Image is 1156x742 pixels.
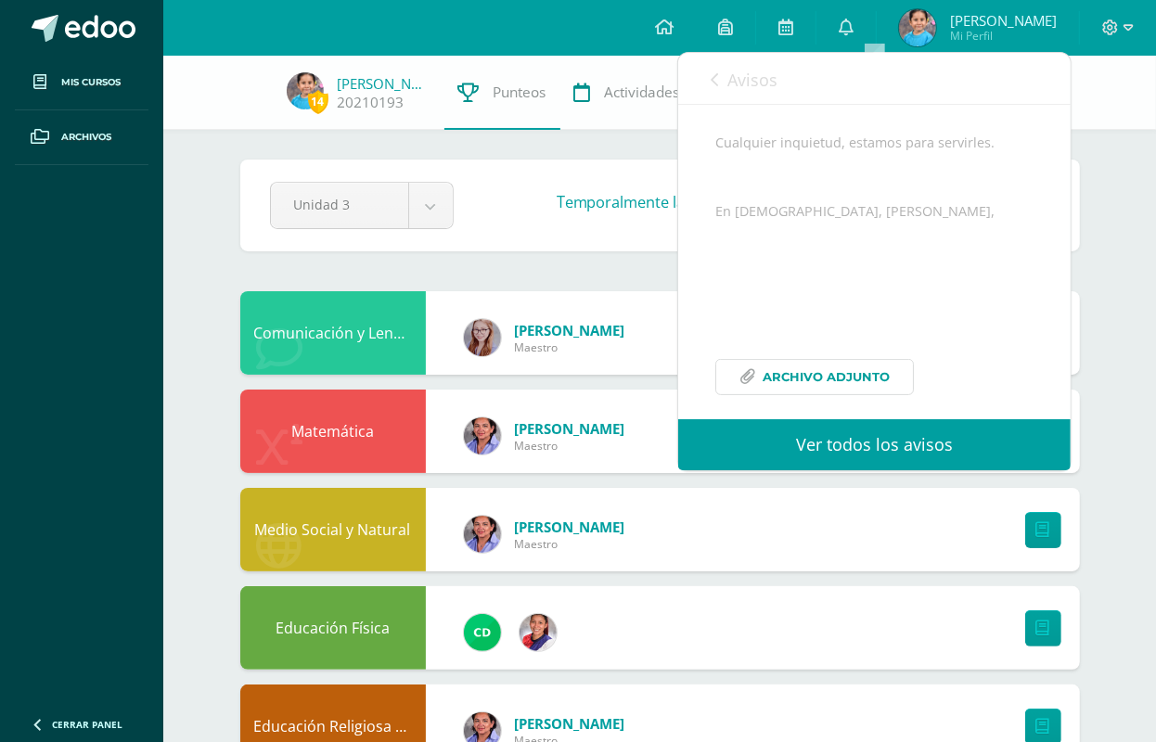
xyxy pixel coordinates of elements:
[240,488,426,571] div: Medio Social y Natural
[763,360,890,394] span: Archivo Adjunto
[494,83,546,102] span: Punteos
[605,83,680,102] span: Actividades
[557,192,962,212] h3: Temporalmente las notas .
[240,291,426,375] div: Comunicación y Lenguaje,Idioma Extranjero Inglés
[727,69,777,91] span: Avisos
[287,72,324,109] img: 22e4a7e3646e96007a6418a95683ef50.png
[515,518,625,536] span: [PERSON_NAME]
[240,586,426,670] div: Educación Física
[52,718,122,731] span: Cerrar panel
[464,417,501,454] img: 0a1340187d76942937f2a3054964d85e.png
[678,419,1071,470] a: Ver todos los avisos
[515,321,625,339] span: [PERSON_NAME]
[338,93,405,112] a: 20210193
[520,614,557,651] img: 2c4d7ba44be5c4c2807f5e106bc38294.png
[308,90,328,113] span: 14
[950,28,1057,44] span: Mi Perfil
[61,130,111,145] span: Archivos
[240,390,426,473] div: Matemática
[294,183,385,226] span: Unidad 3
[560,56,694,130] a: Actividades
[464,614,501,651] img: 1e93ad846f0fb00ce1359d25c3b11c92.png
[271,183,453,228] a: Unidad 3
[444,56,560,130] a: Punteos
[950,11,1057,30] span: [PERSON_NAME]
[15,56,148,110] a: Mis cursos
[464,319,501,356] img: b155c3ea6a7e98a3dbf3e34bf7586cfd.png
[61,75,121,90] span: Mis cursos
[464,516,501,553] img: 0a1340187d76942937f2a3054964d85e.png
[515,339,625,355] span: Maestro
[899,9,936,46] img: 22e4a7e3646e96007a6418a95683ef50.png
[515,419,625,438] span: [PERSON_NAME]
[15,110,148,165] a: Archivos
[515,536,625,552] span: Maestro
[338,74,430,93] a: [PERSON_NAME]
[715,359,914,395] a: Archivo Adjunto
[515,438,625,454] span: Maestro
[515,714,625,733] span: [PERSON_NAME]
